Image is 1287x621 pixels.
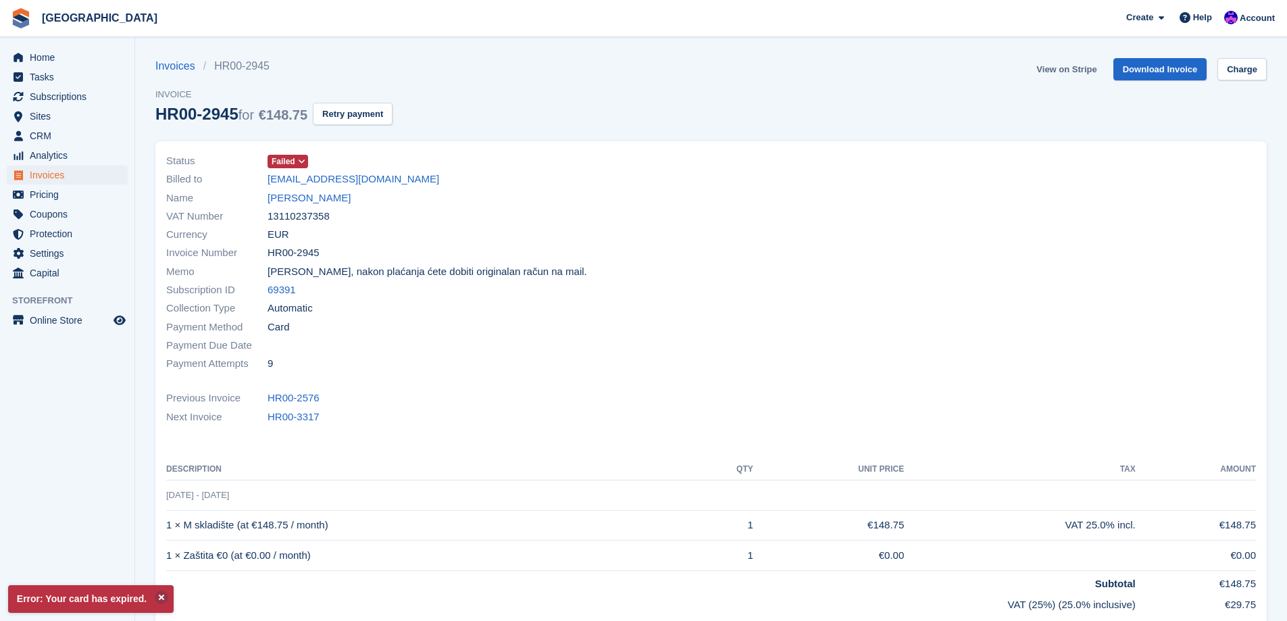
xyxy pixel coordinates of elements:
[904,518,1135,533] div: VAT 25.0% incl.
[259,107,307,122] span: €148.75
[904,459,1135,480] th: Tax
[166,459,699,480] th: Description
[11,8,31,28] img: stora-icon-8386f47178a22dfd0bd8f6a31ec36ba5ce8667c1dd55bd0f319d3a0aa187defe.svg
[166,209,268,224] span: VAT Number
[7,146,128,165] a: menu
[7,126,128,145] a: menu
[268,320,290,335] span: Card
[699,510,753,541] td: 1
[268,245,320,261] span: HR00-2945
[699,541,753,571] td: 1
[8,585,174,613] p: Error: Your card has expired.
[155,105,307,123] div: HR00-2945
[1095,578,1136,589] strong: Subtotal
[166,153,268,169] span: Status
[753,459,905,480] th: Unit Price
[7,224,128,243] a: menu
[7,264,128,282] a: menu
[166,301,268,316] span: Collection Type
[1136,592,1256,613] td: €29.75
[238,107,254,122] span: for
[30,224,111,243] span: Protection
[30,107,111,126] span: Sites
[268,227,289,243] span: EUR
[1136,459,1256,480] th: Amount
[166,227,268,243] span: Currency
[7,68,128,86] a: menu
[268,209,330,224] span: 13110237358
[268,391,320,406] a: HR00-2576
[1126,11,1153,24] span: Create
[699,459,753,480] th: QTY
[166,282,268,298] span: Subscription ID
[166,510,699,541] td: 1 × M skladište (at €148.75 / month)
[166,264,268,280] span: Memo
[268,264,587,280] span: [PERSON_NAME], nakon plaćanja ćete dobiti originalan račun na mail.
[12,294,134,307] span: Storefront
[1136,571,1256,592] td: €148.75
[166,245,268,261] span: Invoice Number
[1193,11,1212,24] span: Help
[30,146,111,165] span: Analytics
[30,311,111,330] span: Online Store
[1240,11,1275,25] span: Account
[268,153,308,169] a: Failed
[268,282,296,298] a: 69391
[36,7,163,29] a: [GEOGRAPHIC_DATA]
[30,68,111,86] span: Tasks
[753,541,905,571] td: €0.00
[1031,58,1102,80] a: View on Stripe
[30,126,111,145] span: CRM
[7,185,128,204] a: menu
[166,541,699,571] td: 1 × Zaštita €0 (at €0.00 / month)
[166,592,1136,613] td: VAT (25%) (25.0% inclusive)
[1136,541,1256,571] td: €0.00
[30,244,111,263] span: Settings
[30,185,111,204] span: Pricing
[7,205,128,224] a: menu
[166,409,268,425] span: Next Invoice
[7,87,128,106] a: menu
[30,48,111,67] span: Home
[1113,58,1207,80] a: Download Invoice
[1224,11,1238,24] img: Ivan Gačić
[155,88,393,101] span: Invoice
[7,48,128,67] a: menu
[166,338,268,353] span: Payment Due Date
[1136,510,1256,541] td: €148.75
[753,510,905,541] td: €148.75
[166,320,268,335] span: Payment Method
[166,391,268,406] span: Previous Invoice
[111,312,128,328] a: Preview store
[166,490,229,500] span: [DATE] - [DATE]
[268,301,313,316] span: Automatic
[268,172,439,187] a: [EMAIL_ADDRESS][DOMAIN_NAME]
[268,191,351,206] a: [PERSON_NAME]
[30,264,111,282] span: Capital
[166,356,268,372] span: Payment Attempts
[272,155,295,168] span: Failed
[7,244,128,263] a: menu
[155,58,393,74] nav: breadcrumbs
[166,172,268,187] span: Billed to
[166,191,268,206] span: Name
[1217,58,1267,80] a: Charge
[268,356,273,372] span: 9
[7,107,128,126] a: menu
[30,205,111,224] span: Coupons
[268,409,320,425] a: HR00-3317
[155,58,203,74] a: Invoices
[30,87,111,106] span: Subscriptions
[7,311,128,330] a: menu
[313,103,393,125] button: Retry payment
[7,166,128,184] a: menu
[30,166,111,184] span: Invoices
